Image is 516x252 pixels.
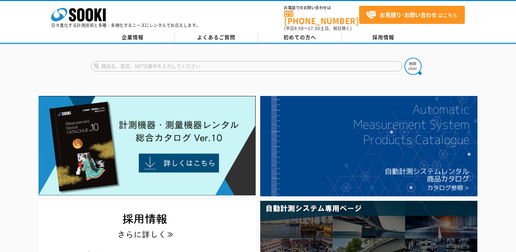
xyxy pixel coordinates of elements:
[175,32,258,43] a: よくあるご質問
[39,96,256,196] img: Catalog Ver10
[342,32,425,43] a: 採用情報
[308,25,320,31] span: 17:30
[283,33,316,41] span: 初めての方へ
[404,58,422,75] img: btn_search.png
[366,10,457,20] span: はこちら
[294,25,304,31] span: 8:50
[258,32,342,43] a: 初めての方へ
[359,6,465,24] a: お見積り･お問い合わせはこちら
[51,23,201,27] p: 日々進化する計測技術と多種・多様化するニーズにレンタルでお応えします。
[284,11,359,25] a: [PHONE_NUMBER]
[91,61,402,71] input: 商品名、型式、NETIS番号を入力してください
[91,32,175,43] a: 企業情報
[380,11,437,19] strong: お見積り･お問い合わせ
[284,6,359,10] span: お電話でのお問い合わせは
[260,96,477,196] img: 自動計測システムカタログ
[284,25,352,31] span: (平日 ～ 土日、祝日除く)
